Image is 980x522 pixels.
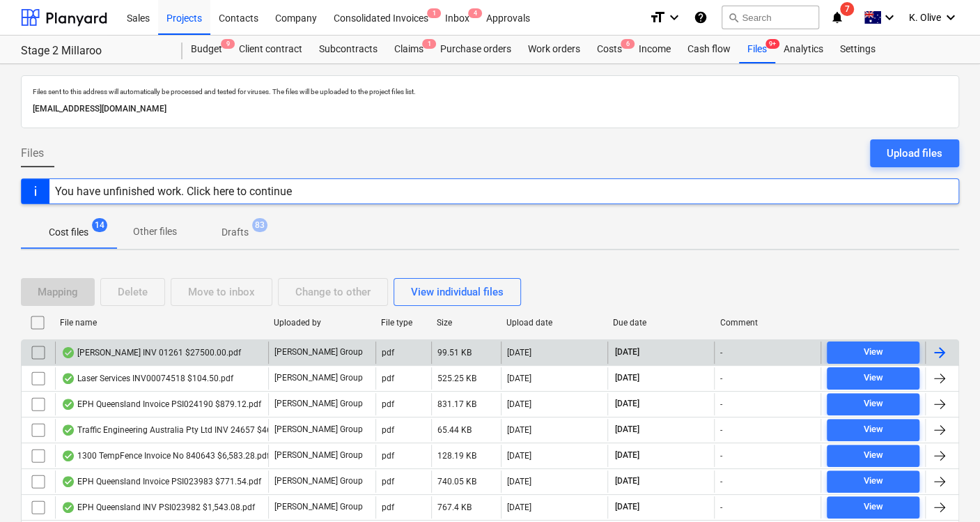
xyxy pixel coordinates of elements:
a: Files9+ [739,36,775,63]
div: OCR finished [61,424,75,436]
div: You have unfinished work. Click here to continue [55,185,292,198]
span: [DATE] [614,346,641,358]
div: Costs [589,36,630,63]
div: View [864,473,883,489]
div: View [864,422,883,438]
div: Claims [386,36,432,63]
p: [PERSON_NAME] Group [274,450,363,461]
div: OCR finished [61,399,75,410]
span: 4 [468,8,482,18]
p: [PERSON_NAME] Group [274,398,363,410]
span: [DATE] [614,398,641,410]
div: 767.4 KB [437,502,472,512]
a: Subcontracts [311,36,386,63]
a: Claims1 [386,36,432,63]
a: Costs6 [589,36,630,63]
div: File name [60,318,263,328]
a: Purchase orders [432,36,520,63]
a: Analytics [775,36,832,63]
span: [DATE] [614,475,641,487]
div: [DATE] [507,451,531,461]
div: [PERSON_NAME] INV 01261 $27500.00.pdf [61,347,241,358]
span: 9 [221,39,235,49]
a: Budget9 [182,36,231,63]
span: 14 [92,218,107,232]
p: Drafts [221,225,249,240]
a: Client contract [231,36,311,63]
div: Comment [720,318,816,328]
i: keyboard_arrow_down [881,9,898,26]
div: Upload date [506,318,602,328]
div: [DATE] [507,502,531,512]
div: Settings [832,36,884,63]
div: [DATE] [507,348,531,358]
button: View [827,393,919,415]
button: View [827,445,919,467]
span: [DATE] [614,501,641,513]
button: View individual files [394,278,521,306]
a: Income [630,36,679,63]
div: 65.44 KB [437,425,472,435]
button: View [827,341,919,364]
p: [PERSON_NAME] Group [274,346,363,358]
div: - [720,348,722,358]
div: Stage 2 Millaroo [21,44,166,59]
a: Work orders [520,36,589,63]
div: Files [739,36,775,63]
div: EPH Queensland Invoice PSI024190 $879.12.pdf [61,399,261,410]
div: - [720,502,722,512]
span: 9+ [765,39,779,49]
span: 83 [252,218,267,232]
div: pdf [382,399,394,409]
div: - [720,477,722,486]
i: Knowledge base [694,9,708,26]
p: Other files [133,224,177,239]
p: [PERSON_NAME] Group [274,372,363,384]
div: OCR finished [61,373,75,384]
div: - [720,425,722,435]
div: pdf [382,502,394,512]
button: View [827,367,919,390]
span: [DATE] [614,450,641,461]
div: OCR finished [61,502,75,513]
div: - [720,399,722,409]
p: Files sent to this address will automatically be processed and tested for viruses. The files will... [33,87,947,96]
span: 6 [621,39,635,49]
div: Laser Services INV00074518 $104.50.pdf [61,373,233,384]
button: View [827,419,919,441]
button: View [827,470,919,493]
div: pdf [382,477,394,486]
div: 525.25 KB [437,374,476,383]
button: Search [722,6,819,29]
div: - [720,451,722,461]
div: pdf [382,425,394,435]
div: pdf [382,374,394,383]
div: Uploaded by [274,318,370,328]
div: OCR finished [61,476,75,487]
div: OCR finished [61,347,75,358]
p: Cost files [49,225,88,240]
p: [PERSON_NAME] Group [274,424,363,436]
p: [PERSON_NAME] Group [274,501,363,513]
div: File type [381,318,426,328]
div: 128.19 KB [437,451,476,461]
div: [DATE] [507,399,531,409]
button: View [827,496,919,519]
div: View [864,499,883,515]
div: View [864,344,883,360]
p: [PERSON_NAME] Group [274,475,363,487]
div: View [864,370,883,386]
button: Upload files [870,139,959,167]
span: 1 [422,39,436,49]
i: keyboard_arrow_down [666,9,683,26]
span: Files [21,145,44,162]
span: 1 [427,8,441,18]
span: [DATE] [614,424,641,436]
div: [DATE] [507,477,531,486]
i: keyboard_arrow_down [942,9,959,26]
